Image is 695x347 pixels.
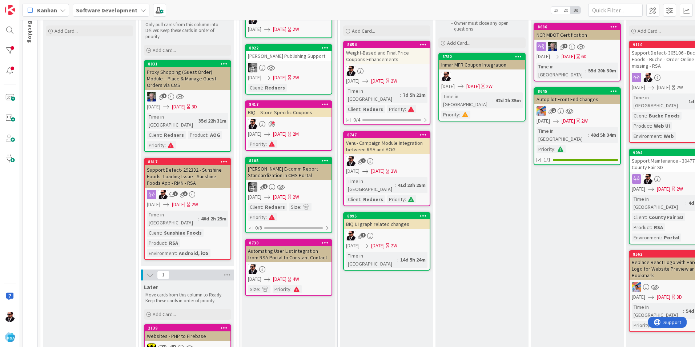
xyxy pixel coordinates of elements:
[638,28,661,34] span: Add Card...
[344,132,430,138] div: 8747
[347,214,430,219] div: 8995
[405,195,406,203] span: :
[551,108,556,113] span: 2
[661,234,662,242] span: :
[293,25,299,33] div: 2W
[562,117,575,125] span: [DATE]
[387,195,405,203] div: Priority
[534,88,620,95] div: 8645
[248,74,261,81] span: [DATE]
[248,63,257,72] img: KS
[346,66,355,76] img: AC
[246,51,332,61] div: [PERSON_NAME] Publishing Support
[391,167,397,175] div: 2W
[371,77,385,85] span: [DATE]
[147,113,196,129] div: Time in [GEOGRAPHIC_DATA]
[344,48,430,64] div: Weight-Based and Final Price Coupons Enhancements
[144,158,231,260] a: 8817Support Defect- 292332 - Sunshine Foods -Loading Issue - Sunshine Foods App - RMN - RSAAC[DAT...
[439,60,525,69] div: Inmar MFR Coupon Integration
[173,191,178,196] span: 1
[246,164,332,180] div: [PERSON_NAME] E-comm Report Standardization in CMS Portal
[245,100,332,151] a: 8417BIQ – Store-Specific CouponsAC[DATE][DATE]2MPriority:
[246,157,332,164] div: 8105
[262,84,263,92] span: :
[249,45,332,51] div: 8922
[196,117,197,125] span: :
[466,83,480,90] span: [DATE]
[255,224,262,232] span: 0/8
[207,131,208,139] span: :
[145,292,230,304] p: Move cards from this column to Ready. Keep these cards in order of priority.
[183,191,188,196] span: 3
[563,44,567,48] span: 1
[662,132,676,140] div: Web
[246,246,332,262] div: Automating User List Integration from RSA Portal to Constant Contact
[246,182,332,192] div: KS
[246,240,332,262] div: 8730Automating User List Integration from RSA Portal to Constant Contact
[657,84,670,91] span: [DATE]
[534,24,620,30] div: 8686
[144,60,231,152] a: 8831Proxy Shopping (Guest Order) Module – Place & Manage Guest Orders via CMSRT[DATE][DATE]3DTime...
[162,229,204,237] div: Sunshine Foods
[632,93,686,109] div: Time in [GEOGRAPHIC_DATA]
[537,145,554,153] div: Priority
[643,73,652,82] img: AC
[343,212,430,271] a: 8995BIQ UI graph related changesAC[DATE][DATE]2WTime in [GEOGRAPHIC_DATA]:14d 5h 24m
[548,42,557,51] img: RT
[147,141,165,149] div: Priority
[551,7,561,14] span: 1x
[534,23,621,81] a: 8686NCR MDOT CertificationRT[DATE][DATE]6DTime in [GEOGRAPHIC_DATA]:55d 20h 30m
[167,239,180,247] div: RSA
[246,45,332,51] div: 8922
[493,96,494,104] span: :
[263,203,287,211] div: Redners
[401,91,427,99] div: 7d 5h 21m
[144,283,158,291] span: Later
[632,213,646,221] div: Client
[273,275,286,283] span: [DATE]
[249,102,332,107] div: 8417
[651,223,652,231] span: :
[537,127,588,143] div: Time in [GEOGRAPHIC_DATA]
[537,106,546,116] img: JK
[347,132,430,137] div: 8747
[248,285,259,293] div: Size
[537,117,550,125] span: [DATE]
[245,239,332,296] a: 8730Automating User List Integration from RSA Portal to Constant ContactAC[DATE][DATE]4WSize:Prio...
[145,159,230,165] div: 8817
[534,87,621,165] a: 8645Autopilot Front End ChangesJK[DATE][DATE]2WTime in [GEOGRAPHIC_DATA]:48d 5h 34mPriority:1/1
[447,20,525,32] li: Owner must close any open questions
[538,24,620,29] div: 8686
[632,195,686,211] div: Time in [GEOGRAPHIC_DATA]
[344,213,430,229] div: 8995BIQ UI graph related changes
[632,321,650,329] div: Priority
[266,213,267,221] span: :
[391,242,397,250] div: 2W
[15,1,33,10] span: Support
[248,193,261,201] span: [DATE]
[37,6,57,15] span: Kanban
[534,95,620,104] div: Autopilot Front End Changes
[248,25,261,33] span: [DATE]
[589,131,618,139] div: 48d 5h 34m
[199,215,228,223] div: 40d 2h 25m
[632,303,683,319] div: Time in [GEOGRAPHIC_DATA]
[300,203,301,211] span: :
[439,53,525,69] div: 8782Inmar MFR Coupon Integration
[586,67,618,75] div: 55d 20h 30m
[197,117,228,125] div: 35d 22h 31m
[246,157,332,180] div: 8105[PERSON_NAME] E-comm Report Standardization in CMS Portal
[571,7,580,14] span: 3x
[263,84,287,92] div: Redners
[486,83,493,90] div: 2W
[661,132,662,140] span: :
[438,53,526,121] a: 8782Inmar MFR Coupon IntegrationAC[DATE][DATE]2WTime in [GEOGRAPHIC_DATA]:42d 2h 35mPriority:
[249,240,332,246] div: 8730
[662,234,681,242] div: Portal
[405,105,406,113] span: :
[646,213,647,221] span: :
[248,119,257,129] img: AC
[346,77,359,85] span: [DATE]
[442,54,525,59] div: 8782
[246,63,332,72] div: KS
